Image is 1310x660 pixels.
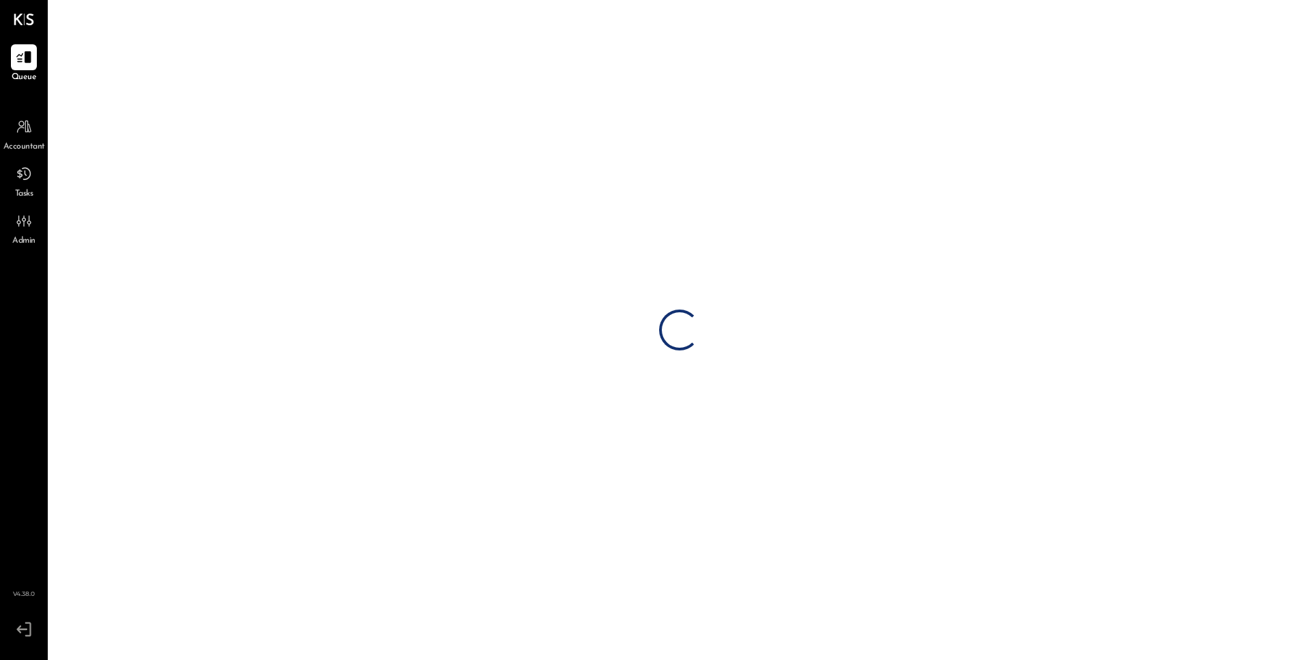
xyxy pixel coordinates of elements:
a: Admin [1,208,47,247]
span: Queue [12,72,37,84]
a: Queue [1,44,47,84]
a: Tasks [1,161,47,200]
span: Accountant [3,141,45,153]
a: Accountant [1,114,47,153]
span: Tasks [15,188,33,200]
span: Admin [12,235,35,247]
